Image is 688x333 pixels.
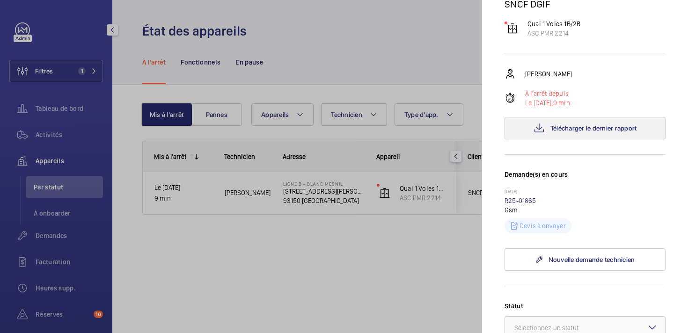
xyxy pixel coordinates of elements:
[525,89,570,98] p: À l'arrêt depuis
[505,205,666,215] p: Gsm
[520,221,566,231] p: Devis à envoyer
[525,69,572,79] p: [PERSON_NAME]
[505,188,666,196] p: [DATE]
[550,124,637,132] span: Télécharger le dernier rapport
[527,19,580,29] p: Quai 1 Voies 1B/2B
[525,99,553,107] span: Le [DATE],
[525,98,570,108] p: 9 min
[505,170,666,188] h3: Demande(s) en cours
[505,248,666,271] a: Nouvelle demande technicien
[505,197,536,204] a: R25-01865
[514,323,602,333] div: Sélectionnez un statut
[507,23,518,34] img: elevator.svg
[527,29,580,38] p: ASC.PMR 2214
[505,117,666,139] button: Télécharger le dernier rapport
[505,301,666,311] label: Statut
